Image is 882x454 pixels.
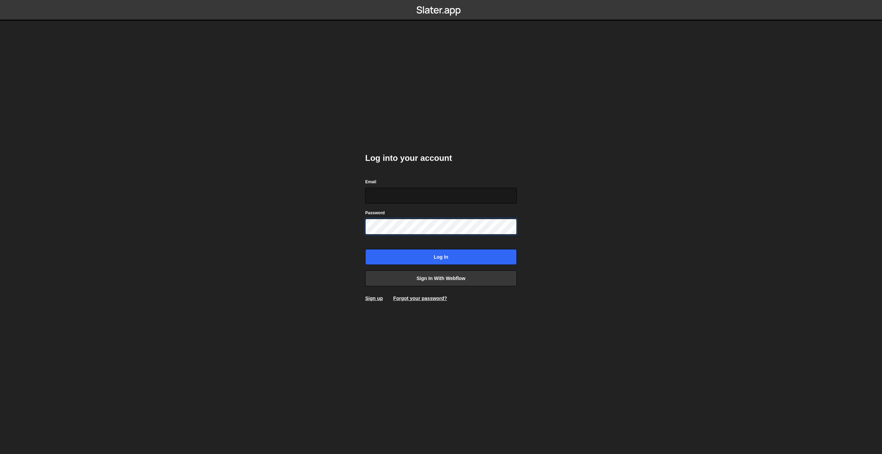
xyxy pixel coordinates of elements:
[365,270,517,286] a: Sign in with Webflow
[365,249,517,265] input: Log in
[365,178,376,185] label: Email
[365,153,517,164] h2: Log into your account
[365,209,385,216] label: Password
[365,296,383,301] a: Sign up
[393,296,447,301] a: Forgot your password?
